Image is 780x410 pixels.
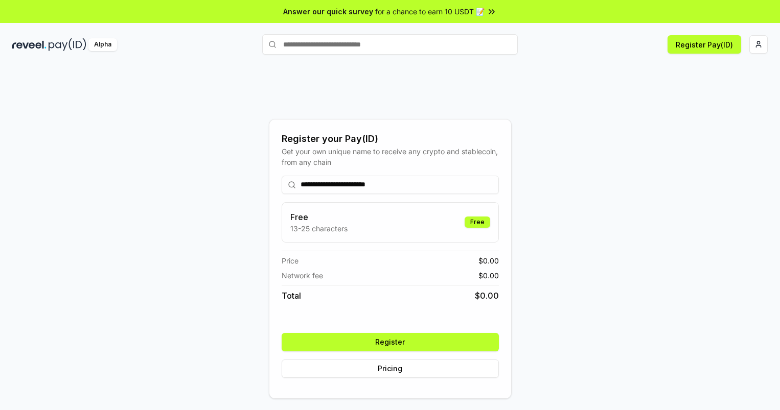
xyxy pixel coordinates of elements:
[290,211,348,223] h3: Free
[282,146,499,167] div: Get your own unique name to receive any crypto and stablecoin, from any chain
[290,223,348,234] p: 13-25 characters
[282,132,499,146] div: Register your Pay(ID)
[465,216,490,228] div: Free
[478,255,499,266] span: $ 0.00
[282,255,299,266] span: Price
[478,270,499,281] span: $ 0.00
[282,359,499,378] button: Pricing
[283,6,373,17] span: Answer our quick survey
[375,6,485,17] span: for a chance to earn 10 USDT 📝
[12,38,47,51] img: reveel_dark
[49,38,86,51] img: pay_id
[282,290,301,302] span: Total
[282,270,323,281] span: Network fee
[475,290,499,302] span: $ 0.00
[668,35,741,54] button: Register Pay(ID)
[282,333,499,351] button: Register
[88,38,117,51] div: Alpha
